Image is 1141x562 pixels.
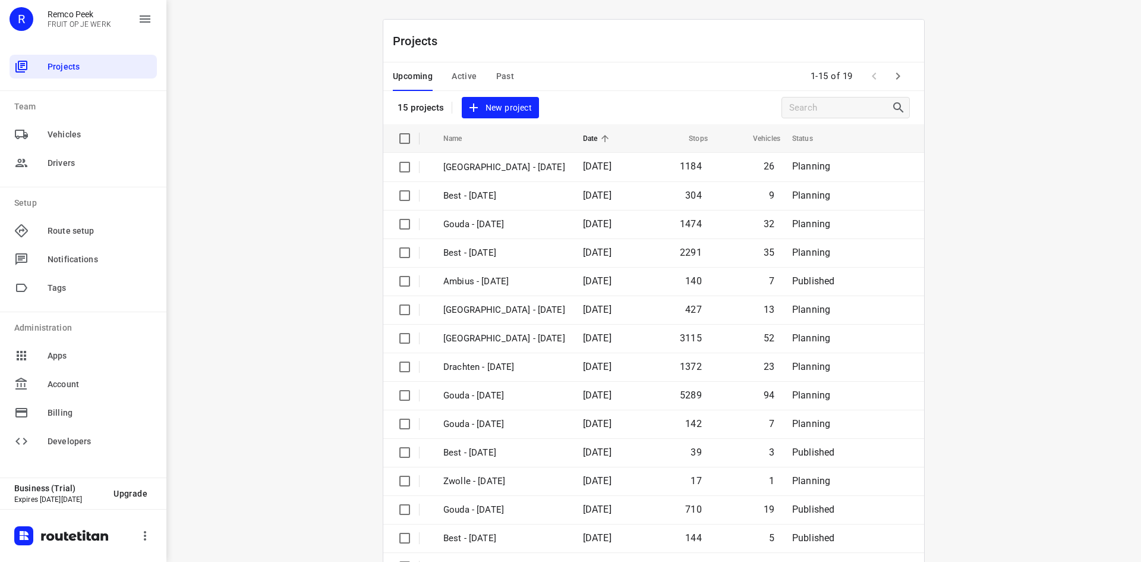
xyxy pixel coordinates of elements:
[583,247,612,258] span: [DATE]
[764,504,774,515] span: 19
[685,532,702,544] span: 144
[393,32,447,50] p: Projects
[583,447,612,458] span: [DATE]
[583,475,612,486] span: [DATE]
[14,197,157,209] p: Setup
[10,372,157,396] div: Account
[583,504,612,515] span: [DATE]
[14,101,157,113] p: Team
[443,360,565,374] p: Drachten - Monday
[443,303,565,317] p: Antwerpen - Monday
[10,276,157,300] div: Tags
[764,304,774,315] span: 13
[680,161,702,172] span: 1184
[685,504,702,515] span: 710
[443,503,565,517] p: Gouda - Thursday
[10,151,157,175] div: Drivers
[48,157,152,169] span: Drivers
[685,304,702,315] span: 427
[792,447,835,458] span: Published
[792,304,830,315] span: Planning
[48,225,152,237] span: Route setup
[443,218,565,231] p: Gouda - Tuesday
[680,247,702,258] span: 2291
[10,429,157,453] div: Developers
[685,418,702,429] span: 142
[583,218,612,230] span: [DATE]
[764,332,774,344] span: 52
[443,389,565,403] p: Gouda - Monday
[48,128,152,141] span: Vehicles
[862,64,886,88] span: Previous Page
[764,390,774,401] span: 94
[469,101,532,115] span: New project
[104,483,157,504] button: Upgrade
[443,189,565,203] p: Best - Tuesday
[452,69,477,84] span: Active
[583,275,612,287] span: [DATE]
[10,219,157,243] div: Route setup
[583,361,612,372] span: [DATE]
[792,131,828,146] span: Status
[443,446,565,460] p: Best - Friday
[443,332,565,346] p: Zwolle - Monday
[48,350,152,362] span: Apps
[792,275,835,287] span: Published
[443,475,565,488] p: Zwolle - Friday
[792,390,830,401] span: Planning
[680,361,702,372] span: 1372
[10,344,157,368] div: Apps
[792,247,830,258] span: Planning
[496,69,515,84] span: Past
[792,218,830,230] span: Planning
[792,504,835,515] span: Published
[769,447,774,458] span: 3
[764,161,774,172] span: 26
[789,99,891,117] input: Search projects
[48,282,152,294] span: Tags
[10,247,157,271] div: Notifications
[792,190,830,201] span: Planning
[792,418,830,429] span: Planning
[10,401,157,425] div: Billing
[114,489,147,498] span: Upgrade
[769,418,774,429] span: 7
[14,495,104,504] p: Expires [DATE][DATE]
[443,532,565,545] p: Best - Thursday
[769,475,774,486] span: 1
[764,361,774,372] span: 23
[10,55,157,79] div: Projects
[583,304,612,315] span: [DATE]
[673,131,708,146] span: Stops
[680,218,702,230] span: 1474
[792,332,830,344] span: Planning
[48,61,152,73] span: Projects
[583,161,612,172] span: [DATE]
[769,532,774,544] span: 5
[769,190,774,201] span: 9
[583,190,612,201] span: [DATE]
[398,102,445,113] p: 15 projects
[583,131,613,146] span: Date
[680,332,702,344] span: 3115
[443,131,478,146] span: Name
[14,322,157,334] p: Administration
[48,10,111,19] p: Remco Peek
[443,417,565,431] p: Gouda - Friday
[792,361,830,372] span: Planning
[685,190,702,201] span: 304
[764,247,774,258] span: 35
[443,246,565,260] p: Best - Monday
[583,332,612,344] span: [DATE]
[10,123,157,146] div: Vehicles
[393,69,433,84] span: Upcoming
[583,390,612,401] span: [DATE]
[792,475,830,486] span: Planning
[685,275,702,287] span: 140
[886,64,910,88] span: Next Page
[583,532,612,544] span: [DATE]
[806,64,858,89] span: 1-15 of 19
[691,447,701,458] span: 39
[48,253,152,266] span: Notifications
[769,275,774,287] span: 7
